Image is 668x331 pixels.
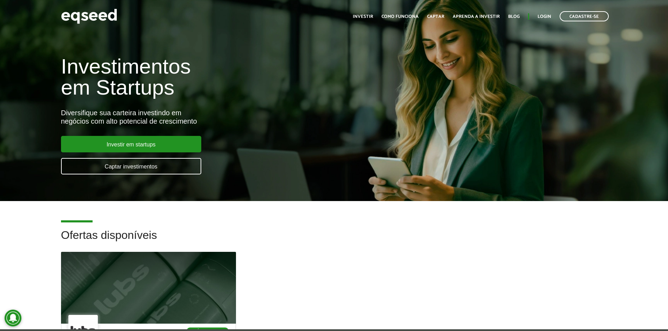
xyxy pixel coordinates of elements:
[382,14,419,19] a: Como funciona
[61,136,201,152] a: Investir em startups
[538,14,551,19] a: Login
[453,14,500,19] a: Aprenda a investir
[427,14,444,19] a: Captar
[508,14,520,19] a: Blog
[61,109,385,125] div: Diversifique sua carteira investindo em negócios com alto potencial de crescimento
[61,229,607,252] h2: Ofertas disponíveis
[61,56,385,98] h1: Investimentos em Startups
[61,7,117,26] img: EqSeed
[560,11,609,21] a: Cadastre-se
[61,158,201,174] a: Captar investimentos
[353,14,373,19] a: Investir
